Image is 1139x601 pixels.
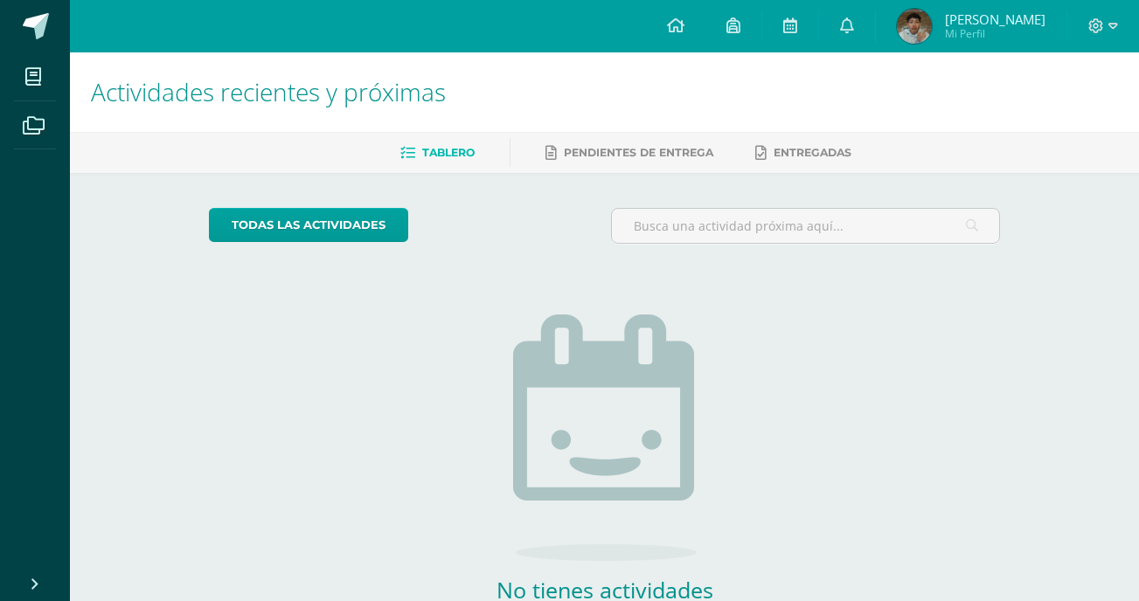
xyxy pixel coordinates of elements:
[945,26,1045,41] span: Mi Perfil
[400,139,475,167] a: Tablero
[945,10,1045,28] span: [PERSON_NAME]
[755,139,851,167] a: Entregadas
[545,139,713,167] a: Pendientes de entrega
[91,75,446,108] span: Actividades recientes y próximas
[422,146,475,159] span: Tablero
[564,146,713,159] span: Pendientes de entrega
[897,9,932,44] img: 7ae2895e5327fb7d9bac5f92124a37e4.png
[774,146,851,159] span: Entregadas
[513,314,697,561] img: no_activities.png
[612,209,999,243] input: Busca una actividad próxima aquí...
[209,208,408,242] a: todas las Actividades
